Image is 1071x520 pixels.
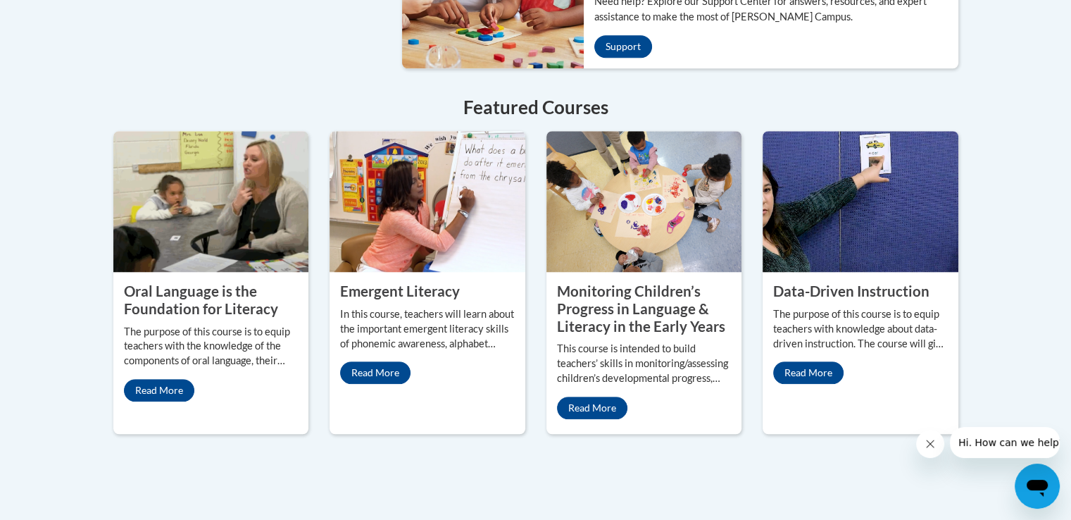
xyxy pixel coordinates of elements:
iframe: Close message [916,430,944,458]
property: Oral Language is the Foundation for Literacy [124,283,278,317]
iframe: Message from company [950,427,1060,458]
p: The purpose of this course is to equip teachers with knowledge about data-driven instruction. The... [773,307,948,352]
a: Read More [773,361,844,384]
p: This course is intended to build teachers’ skills in monitoring/assessing children’s developmenta... [557,342,732,386]
a: Read More [340,361,411,384]
h4: Featured Courses [113,94,958,121]
img: Emergent Literacy [330,131,525,272]
img: Monitoring Children’s Progress in Language & Literacy in the Early Years [546,131,742,272]
property: Monitoring Children’s Progress in Language & Literacy in the Early Years [557,283,725,334]
a: Read More [124,379,194,402]
p: The purpose of this course is to equip teachers with the knowledge of the components of oral lang... [124,325,299,369]
property: Emergent Literacy [340,283,460,299]
span: Hi. How can we help? [8,10,114,21]
p: In this course, teachers will learn about the important emergent literacy skills of phonemic awar... [340,307,515,352]
property: Data-Driven Instruction [773,283,929,299]
iframe: Button to launch messaging window [1015,464,1060,509]
a: Support [594,35,652,58]
a: Read More [557,397,627,419]
img: Data-Driven Instruction [763,131,958,272]
img: Oral Language is the Foundation for Literacy [113,131,309,272]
